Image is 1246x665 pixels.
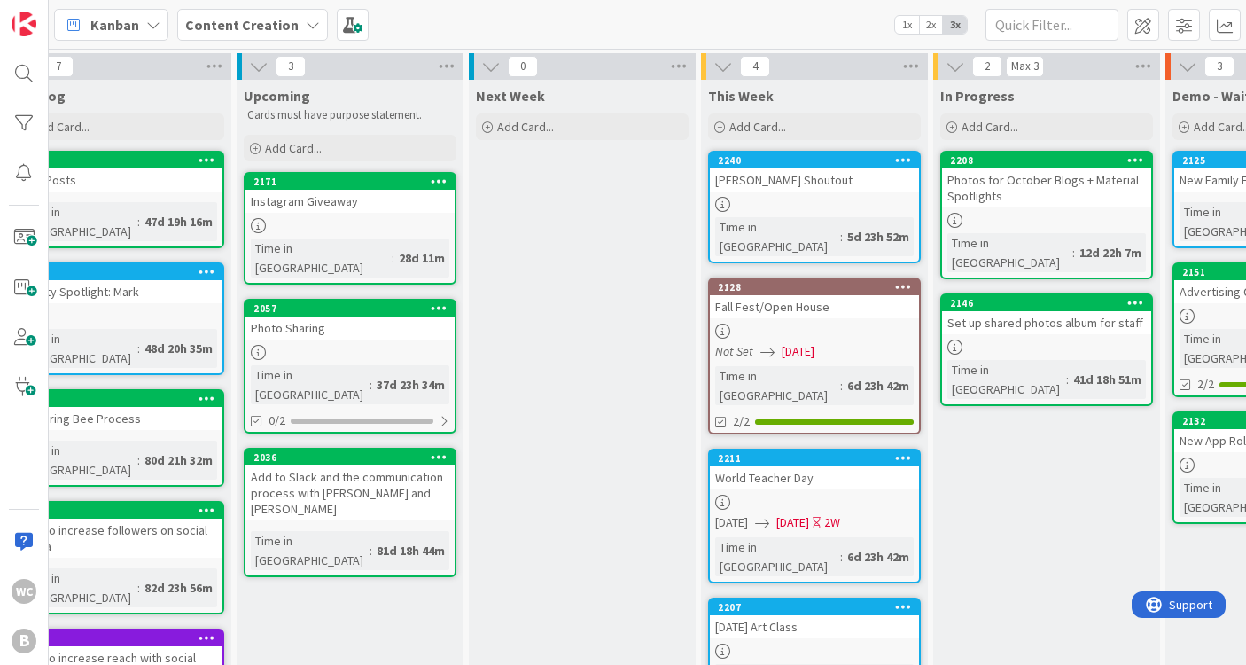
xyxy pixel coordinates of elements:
div: 2135 [13,264,222,280]
div: 48d 20h 35m [140,339,217,358]
div: 2128 [710,279,919,295]
div: 2171 [253,176,455,188]
span: Add Card... [729,119,786,135]
div: 28d 11m [394,248,449,268]
div: 6d 23h 42m [843,376,914,395]
div: Photo Sharing [245,317,455,340]
div: 2171 [245,174,455,190]
div: 2043How to increase followers on social media [13,503,222,558]
div: 2042 [21,632,222,645]
span: 7 [43,56,74,77]
span: Add Card... [962,119,1018,135]
div: 2043 [21,505,222,517]
div: Time in [GEOGRAPHIC_DATA] [947,360,1066,399]
div: 2042 [13,630,222,646]
div: 2036Add to Slack and the communication process with [PERSON_NAME] and [PERSON_NAME] [245,450,455,520]
p: Cards must have purpose statement. [247,108,453,122]
div: 2036 [253,451,455,464]
img: Visit kanbanzone.com [12,12,36,36]
div: Time in [GEOGRAPHIC_DATA] [19,202,137,241]
span: 2x [919,16,943,34]
span: : [840,547,843,567]
span: 2/2 [733,412,750,431]
b: Content Creation [185,16,299,34]
span: 0/2 [269,411,285,430]
div: Time in [GEOGRAPHIC_DATA] [19,568,137,607]
span: : [840,376,843,395]
div: 2048 [21,393,222,405]
div: Time in [GEOGRAPHIC_DATA] [19,441,137,480]
div: Set up shared photos album for staff [942,311,1151,334]
span: : [1072,243,1075,262]
div: Time in [GEOGRAPHIC_DATA] [251,531,370,570]
span: : [137,450,140,470]
div: Time in [GEOGRAPHIC_DATA] [715,217,840,256]
div: 2142 [21,154,222,167]
span: 1x [895,16,919,34]
span: 2 [972,56,1002,77]
div: 2207[DATE] Art Class [710,599,919,638]
span: 0 [508,56,538,77]
span: : [840,227,843,246]
div: 2048 [13,391,222,407]
span: Kanban [90,14,139,35]
div: 2211 [710,450,919,466]
div: 47d 19h 16m [140,212,217,231]
div: 2048Capturing Bee Process [13,391,222,430]
div: Time in [GEOGRAPHIC_DATA] [947,233,1072,272]
span: : [137,212,140,231]
span: : [392,248,394,268]
div: 2208Photos for October Blogs + Material Spotlights [942,153,1151,207]
div: 2142Blog Posts [13,153,222,192]
div: Time in [GEOGRAPHIC_DATA] [715,537,840,576]
div: Fall Fest/Open House [710,295,919,318]
div: 2142 [13,153,222,168]
span: Add Card... [33,119,90,135]
div: 37d 23h 34m [372,375,449,395]
div: WC [12,579,36,604]
span: Add Card... [497,119,554,135]
div: Instagram Giveaway [245,190,455,213]
span: : [370,541,372,560]
div: Time in [GEOGRAPHIC_DATA] [251,365,370,404]
div: Add to Slack and the communication process with [PERSON_NAME] and [PERSON_NAME] [245,465,455,520]
div: 2240 [710,153,919,168]
div: 2135 [21,266,222,278]
div: 41d 18h 51m [1069,370,1146,389]
div: 2057 [245,301,455,317]
span: 2/2 [1197,375,1214,394]
div: 12d 22h 7m [1075,243,1146,262]
div: 5d 23h 52m [843,227,914,246]
div: 2146 [942,295,1151,311]
div: 2128Fall Fest/Open House [710,279,919,318]
div: 2171Instagram Giveaway [245,174,455,213]
div: 2057Photo Sharing [245,301,455,340]
span: Add Card... [265,140,322,156]
span: This Week [708,87,774,105]
span: Next Week [476,87,545,105]
span: [DATE] [715,513,748,532]
span: 4 [740,56,770,77]
div: 82d 23h 56m [140,578,217,598]
div: 81d 18h 44m [372,541,449,560]
i: Not Set [715,343,753,359]
span: : [137,339,140,358]
span: 3 [276,56,306,77]
div: [DATE] Art Class [710,615,919,638]
input: Quick Filter... [985,9,1118,41]
div: World Teacher Day [710,466,919,489]
span: : [1066,370,1069,389]
div: 2036 [245,450,455,465]
div: 2208 [942,153,1151,168]
div: Time in [GEOGRAPHIC_DATA] [19,329,137,368]
div: 6d 23h 42m [843,547,914,567]
span: 3x [943,16,967,34]
div: 2240 [718,154,919,167]
div: 2W [824,513,840,532]
div: Capturing Bee Process [13,407,222,430]
span: [DATE] [776,513,809,532]
div: Photos for October Blogs + Material Spotlights [942,168,1151,207]
div: B [12,629,36,653]
div: 2043 [13,503,222,519]
div: Faculty Spotlight: Mark [13,280,222,303]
